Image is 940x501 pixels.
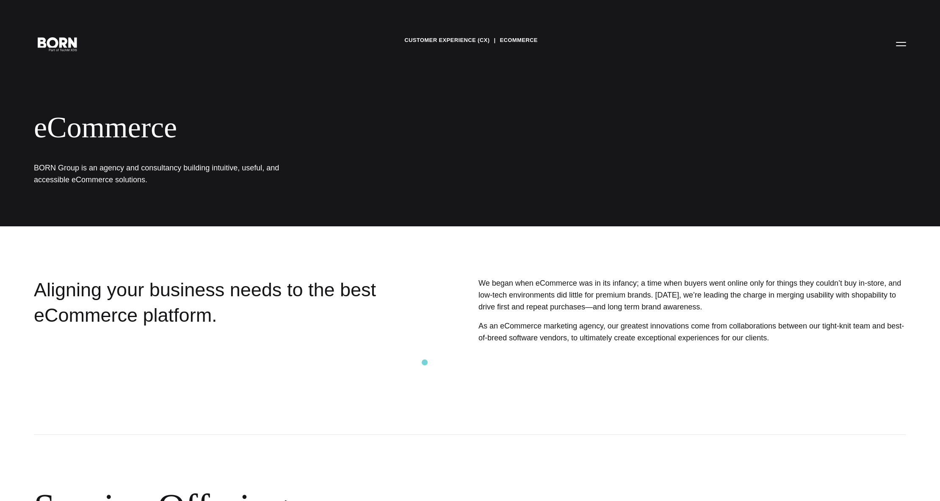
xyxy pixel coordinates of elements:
[34,277,387,384] div: Aligning your business needs to the best eCommerce platform.
[891,35,911,53] button: Open
[478,320,906,344] p: As an eCommerce marketing agency, our greatest innovations come from collaborations between our t...
[478,277,906,313] p: We began when eCommerce was in its infancy; a time when buyers went online only for things they c...
[34,162,288,186] h1: BORN Group is an agency and consultancy building intuitive, useful, and accessible eCommerce solu...
[34,110,517,145] div: eCommerce
[404,34,489,47] a: Customer Experience (CX)
[500,34,537,47] a: eCommerce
